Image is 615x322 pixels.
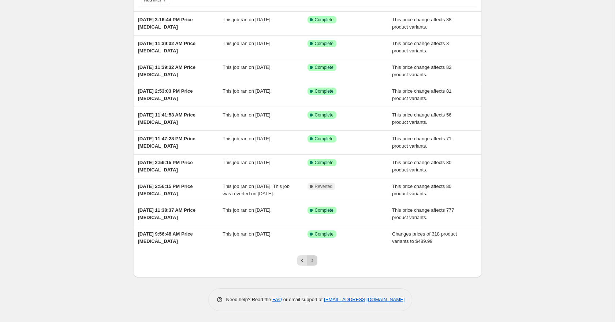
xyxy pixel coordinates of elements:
[223,184,290,196] span: This job ran on [DATE]. This job was reverted on [DATE].
[223,207,272,213] span: This job ran on [DATE].
[282,297,324,302] span: or email support at
[315,207,333,213] span: Complete
[138,184,193,196] span: [DATE] 2:56:15 PM Price [MEDICAL_DATA]
[223,17,272,22] span: This job ran on [DATE].
[392,112,451,125] span: This price change affects 56 product variants.
[138,88,193,101] span: [DATE] 2:53:03 PM Price [MEDICAL_DATA]
[272,297,282,302] a: FAQ
[307,255,317,266] button: Next
[138,17,193,30] span: [DATE] 3:16:44 PM Price [MEDICAL_DATA]
[138,231,193,244] span: [DATE] 9:56:48 AM Price [MEDICAL_DATA]
[297,255,307,266] button: Previous
[223,160,272,165] span: This job ran on [DATE].
[392,136,451,149] span: This price change affects 71 product variants.
[223,64,272,70] span: This job ran on [DATE].
[315,184,333,189] span: Reverted
[315,88,333,94] span: Complete
[315,64,333,70] span: Complete
[315,160,333,166] span: Complete
[138,64,196,77] span: [DATE] 11:39:32 AM Price [MEDICAL_DATA]
[392,184,451,196] span: This price change affects 80 product variants.
[392,160,451,173] span: This price change affects 80 product variants.
[324,297,405,302] a: [EMAIL_ADDRESS][DOMAIN_NAME]
[138,160,193,173] span: [DATE] 2:56:15 PM Price [MEDICAL_DATA]
[226,297,273,302] span: Need help? Read the
[315,41,333,47] span: Complete
[392,88,451,101] span: This price change affects 81 product variants.
[392,64,451,77] span: This price change affects 82 product variants.
[138,41,196,53] span: [DATE] 11:39:32 AM Price [MEDICAL_DATA]
[315,112,333,118] span: Complete
[297,255,317,266] nav: Pagination
[392,207,454,220] span: This price change affects 777 product variants.
[138,207,196,220] span: [DATE] 11:38:37 AM Price [MEDICAL_DATA]
[392,17,451,30] span: This price change affects 38 product variants.
[392,231,457,244] span: Changes prices of 318 product variants to $489.99
[223,231,272,237] span: This job ran on [DATE].
[138,112,196,125] span: [DATE] 11:41:53 AM Price [MEDICAL_DATA]
[223,112,272,118] span: This job ran on [DATE].
[223,88,272,94] span: This job ran on [DATE].
[315,136,333,142] span: Complete
[138,136,195,149] span: [DATE] 11:47:28 PM Price [MEDICAL_DATA]
[223,136,272,141] span: This job ran on [DATE].
[315,17,333,23] span: Complete
[315,231,333,237] span: Complete
[223,41,272,46] span: This job ran on [DATE].
[392,41,449,53] span: This price change affects 3 product variants.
